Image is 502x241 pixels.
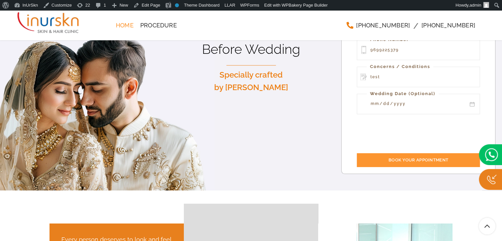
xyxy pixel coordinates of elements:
[479,144,502,165] img: bridal.png
[470,3,481,8] span: admin
[357,67,480,87] input: Type here...
[356,22,410,28] span: [PHONE_NUMBER]
[17,11,79,35] img: InUrSkn
[418,19,479,32] a: [PHONE_NUMBER]
[175,3,179,7] div: No index
[343,19,413,32] a: [PHONE_NUMBER]
[357,153,480,167] input: Book your Appointment
[479,169,502,190] img: Callc.png
[357,121,457,147] iframe: reCAPTCHA
[137,19,180,32] a: Procedure
[116,22,134,28] span: Home
[421,22,475,28] span: [PHONE_NUMBER]
[367,90,439,97] label: Wedding Date (Optional)
[479,218,495,234] a: Scroll To Top
[172,69,330,94] p: Specially crafted by [PERSON_NAME]
[367,63,433,70] label: Concerns / Conditions
[113,19,137,32] a: Home
[140,22,177,28] span: Procedure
